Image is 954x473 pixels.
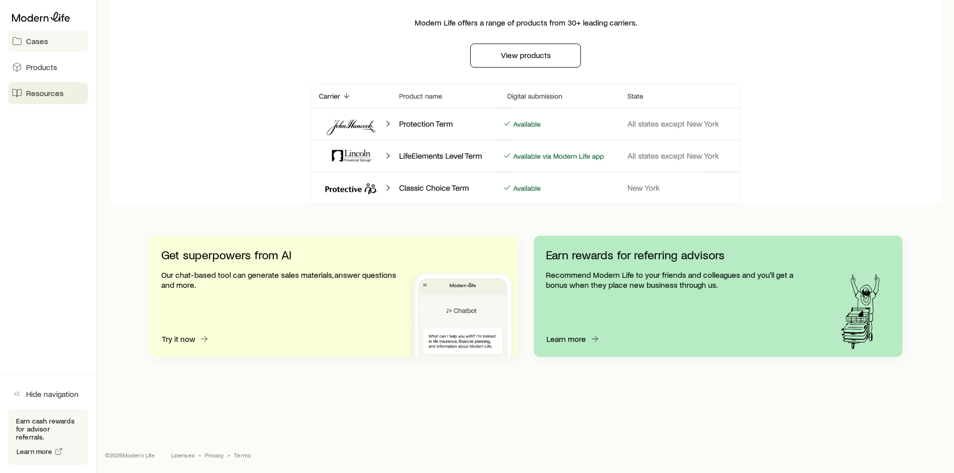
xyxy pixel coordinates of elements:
p: Get superpowers from AI [161,248,397,262]
p: Earn rewards for referring advisors [546,248,810,262]
p: Earn cash rewards for advisor referrals. [16,417,80,441]
span: Resources [26,88,64,98]
a: View products [470,44,581,68]
p: © 2025 Modern Life [105,451,155,459]
span: Products [26,62,57,72]
span: Learn more [17,448,53,455]
span: • [228,451,230,459]
a: Terms [234,451,251,459]
span: Hide navigation [26,389,79,399]
div: Earn cash rewards for advisor referrals.Learn more [8,409,88,465]
a: Privacy [205,451,224,459]
button: Hide navigation [8,383,88,405]
button: Learn more [546,333,600,345]
button: Try it now [161,333,210,345]
img: Get superpowers from AI [408,266,517,357]
span: Cases [26,36,48,46]
p: Modern Life offers a range of products from 30+ leading carriers. [415,18,637,28]
a: Products [8,56,88,78]
a: Cases [8,30,88,52]
a: Resources [8,82,88,104]
p: Our chat-based tool can generate sales materials, answer questions and more. [161,270,397,290]
span: • [199,451,201,459]
p: Recommend Modern Life to your friends and colleagues and you'll get a bonus when they place new b... [546,270,810,290]
a: Licenses [171,451,195,459]
img: Table listing avaliable insurance products and carriers. [294,84,758,204]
